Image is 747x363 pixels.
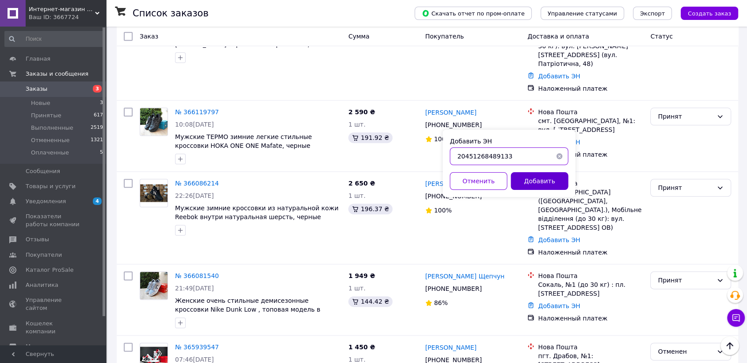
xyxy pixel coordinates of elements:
[423,119,484,131] div: [PHONE_NUMBER]
[31,124,73,132] span: Выполненные
[688,10,731,17] span: Создать заказ
[425,272,505,281] a: [PERSON_NAME] Щепчун
[450,172,507,190] button: Отменить
[93,85,102,93] span: 3
[91,124,103,132] span: 2519
[538,179,643,188] div: Нова Пошта
[94,112,103,120] span: 617
[31,136,69,144] span: Отмененные
[31,99,50,107] span: Новые
[423,282,484,295] div: [PHONE_NUMBER]
[26,236,49,243] span: Отзывы
[26,182,76,190] span: Товары и услуги
[91,136,103,144] span: 1321
[26,167,60,175] span: Сообщения
[425,108,476,117] a: [PERSON_NAME]
[26,197,66,205] span: Уведомления
[175,344,219,351] a: № 365939547
[140,108,168,135] img: Фото товару
[348,356,366,363] span: 1 шт.
[26,296,82,312] span: Управление сайтом
[551,147,568,165] button: Очистить
[348,108,375,116] span: 2 590 ₴
[727,309,745,327] button: Чат с покупателем
[100,149,103,157] span: 5
[140,108,168,136] a: Фото товару
[658,275,713,285] div: Принят
[434,207,452,214] span: 100%
[434,299,448,306] span: 86%
[348,121,366,128] span: 1 шт.
[4,31,104,47] input: Поиск
[640,10,665,17] span: Экспорт
[538,280,643,298] div: Сокаль, №1 (до 30 кг) : пл. [STREET_ADDRESS]
[26,343,48,351] span: Маркет
[538,236,580,243] a: Добавить ЭН
[133,8,209,19] h1: Список заказов
[175,356,214,363] span: 07:46[DATE]
[434,135,452,143] span: 100%
[348,296,393,307] div: 144.42 ₴
[26,55,50,63] span: Главная
[348,204,393,214] div: 196.37 ₴
[348,344,375,351] span: 1 450 ₴
[26,70,88,78] span: Заказы и сообщения
[348,33,370,40] span: Сумма
[93,197,102,205] span: 4
[175,272,219,279] a: № 366081540
[175,180,219,187] a: № 366086214
[26,251,62,259] span: Покупатели
[538,188,643,232] div: с. [GEOGRAPHIC_DATA] ([GEOGRAPHIC_DATA], [GEOGRAPHIC_DATA].), Мобільне відділення (до 30 кг): вул...
[31,112,61,120] span: Принятые
[658,347,713,356] div: Отменен
[538,314,643,323] div: Наложенный платеж
[140,271,168,300] a: Фото товару
[348,285,366,292] span: 1 шт.
[658,183,713,193] div: Принят
[31,149,69,157] span: Оплаченные
[511,172,568,190] button: Добавить
[175,192,214,199] span: 22:26[DATE]
[425,33,464,40] span: Покупатель
[415,7,532,20] button: Скачать отчет по пром-оплате
[175,133,312,158] a: Мужские ТЕРМО зимние легкие стильные кроссовки HOKA ONE ONE Mafate, черные комфортные топовая мод...
[29,5,95,13] span: Интернет-магазин "DEMI"
[425,179,476,188] a: [PERSON_NAME]
[538,108,643,116] div: Нова Пошта
[681,7,738,20] button: Создать заказ
[538,116,643,134] div: смт. [GEOGRAPHIC_DATA], №1: вул. [STREET_ADDRESS]
[175,297,320,322] a: Женские очень стильные демисезонные кроссовки Nike Dunk Low , топовая модель в сером цвете 40
[538,248,643,257] div: Наложенный платеж
[348,132,393,143] div: 191.92 ₴
[538,84,643,93] div: Наложенный платеж
[175,285,214,292] span: 21:49[DATE]
[538,150,643,159] div: Наложенный платеж
[538,343,643,351] div: Нова Пошта
[140,179,168,207] a: Фото товару
[175,205,339,229] a: Мужские зимние кроссовки из натуральной кожи Reebok внутри натуральная шерсть, черные качественны...
[658,112,713,121] div: Принят
[348,272,375,279] span: 1 949 ₴
[633,7,672,20] button: Экспорт
[672,9,738,16] a: Создать заказ
[423,190,484,202] div: [PHONE_NUMBER]
[100,99,103,107] span: 3
[140,184,168,202] img: Фото товару
[548,10,617,17] span: Управление статусами
[650,33,673,40] span: Статус
[175,121,214,128] span: 10:08[DATE]
[26,212,82,228] span: Показатели работы компании
[140,33,158,40] span: Заказ
[422,9,525,17] span: Скачать отчет по пром-оплате
[450,138,492,145] label: Добавить ЭН
[26,320,82,336] span: Кошелек компании
[538,73,580,80] a: Добавить ЭН
[175,108,219,116] a: № 366119797
[348,180,375,187] span: 2 650 ₴
[538,271,643,280] div: Нова Пошта
[541,7,624,20] button: Управление статусами
[29,13,106,21] div: Ваш ID: 3667724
